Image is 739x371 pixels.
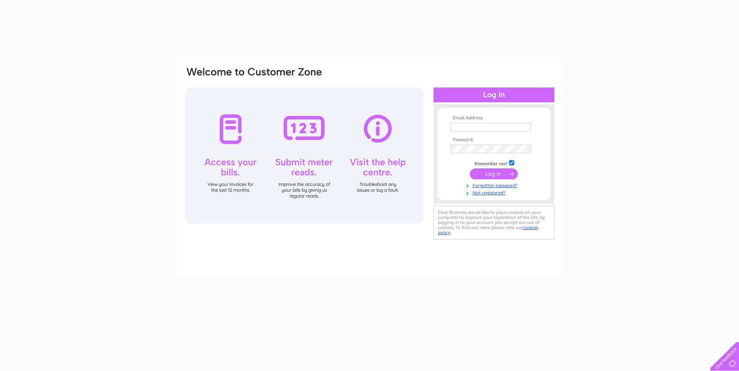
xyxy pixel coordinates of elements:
[449,115,539,121] th: Email Address:
[438,225,538,235] a: cookies policy
[470,168,518,179] input: Submit
[434,206,554,240] div: Clear Business would like to place cookies on your computer to improve your experience of the sit...
[451,189,539,196] a: Not registered?
[449,137,539,143] th: Password:
[449,159,539,167] td: Remember me?
[451,181,539,189] a: Forgotten password?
